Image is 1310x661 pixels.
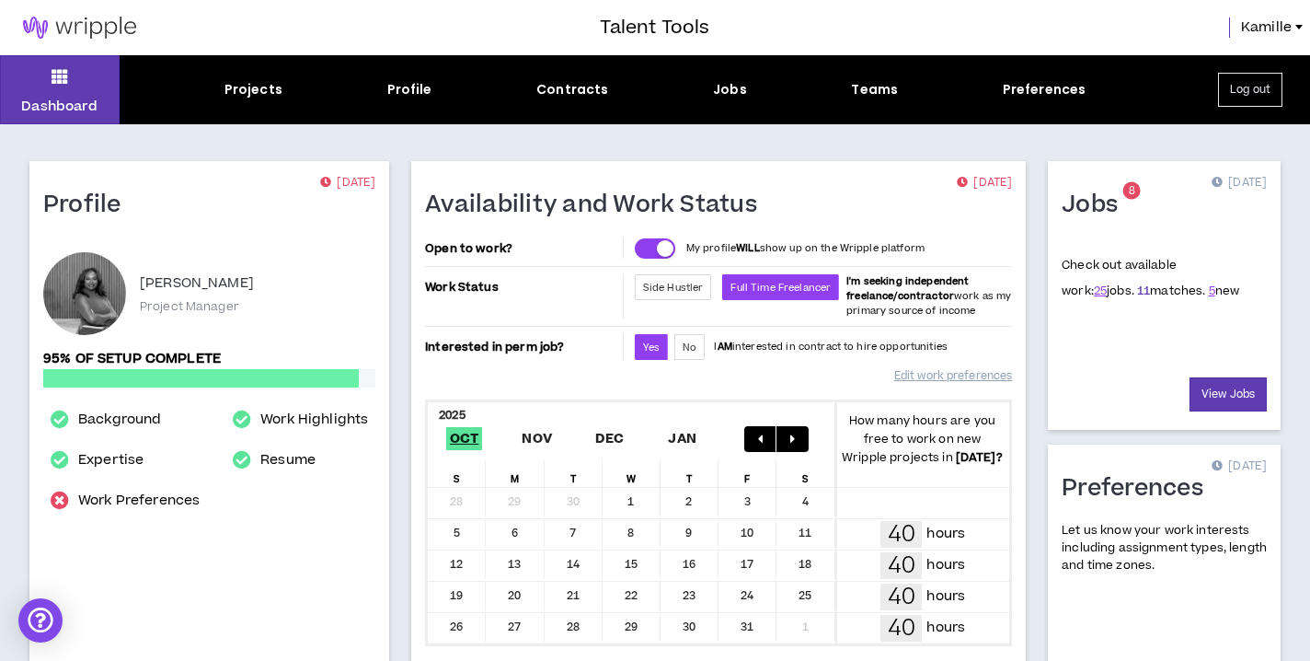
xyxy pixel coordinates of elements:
strong: AM [718,340,732,354]
span: No [683,341,696,354]
div: Preferences [1003,80,1086,99]
span: 8 [1129,183,1135,199]
p: Open to work? [425,241,619,256]
span: Nov [518,427,556,450]
h1: Availability and Work Status [425,191,771,220]
div: Open Intercom Messenger [18,598,63,643]
div: Jobs [713,80,747,99]
p: My profile show up on the Wripple platform [686,241,925,256]
p: hours [926,586,965,607]
b: [DATE] ? [956,449,1003,466]
strong: WILL [736,241,760,255]
p: [DATE] [957,174,1012,192]
h1: Jobs [1062,191,1132,220]
a: View Jobs [1189,377,1267,412]
a: Work Preferences [78,490,200,512]
div: S [776,459,834,487]
button: Log out [1218,73,1282,107]
p: hours [926,618,965,638]
span: Dec [592,427,628,450]
div: T [661,459,718,487]
a: Background [78,409,161,431]
p: Dashboard [21,97,98,116]
span: new [1209,283,1240,299]
div: T [545,459,603,487]
span: Kamille [1241,17,1292,38]
div: W [603,459,661,487]
b: I'm seeking independent freelance/contractor [846,274,969,303]
sup: 8 [1123,182,1141,200]
a: Edit work preferences [894,360,1012,392]
div: Kamille W. [43,252,126,335]
span: Side Hustler [643,281,704,295]
span: Yes [643,341,660,354]
div: M [486,459,544,487]
p: [DATE] [320,174,375,192]
p: Work Status [425,274,619,300]
div: S [428,459,486,487]
p: 95% of setup complete [43,349,375,369]
b: 2025 [439,407,465,423]
p: Interested in perm job? [425,334,619,360]
p: Project Manager [140,298,239,315]
div: Profile [387,80,432,99]
div: Teams [851,80,898,99]
p: I interested in contract to hire opportunities [714,340,948,354]
span: Oct [446,427,483,450]
a: 25 [1094,283,1107,299]
div: Projects [224,80,282,99]
p: [PERSON_NAME] [140,273,254,295]
div: Contracts [536,80,608,99]
span: work as my primary source of income [846,274,1011,318]
h1: Preferences [1062,474,1217,504]
p: hours [926,555,965,575]
p: Check out available work: [1062,257,1239,299]
a: Resume [260,449,316,471]
a: Expertise [78,449,144,471]
div: F [718,459,776,487]
span: jobs. [1094,283,1134,299]
p: Let us know your work interests including assignment types, length and time zones. [1062,522,1267,575]
h1: Profile [43,191,135,220]
p: How many hours are you free to work on new Wripple projects in [835,412,1010,467]
p: [DATE] [1212,458,1267,476]
span: matches. [1137,283,1205,299]
p: [DATE] [1212,174,1267,192]
p: hours [926,524,965,544]
a: 11 [1137,283,1150,299]
a: Work Highlights [260,409,368,431]
h3: Talent Tools [600,14,709,41]
a: 5 [1209,283,1215,299]
span: Jan [664,427,700,450]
